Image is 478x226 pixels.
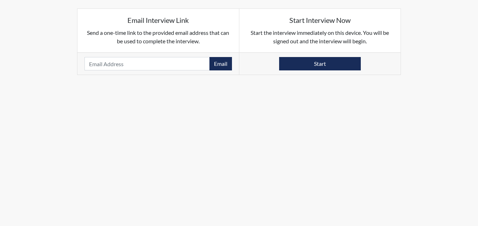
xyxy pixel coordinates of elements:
[209,57,232,70] button: Email
[84,29,232,45] p: Send a one-time link to the provided email address that can be used to complete the interview.
[84,16,232,24] h5: Email Interview Link
[246,29,394,45] p: Start the interview immediately on this device. You will be signed out and the interview will begin.
[84,57,210,70] input: Email Address
[279,57,361,70] button: Start
[246,16,394,24] h5: Start Interview Now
